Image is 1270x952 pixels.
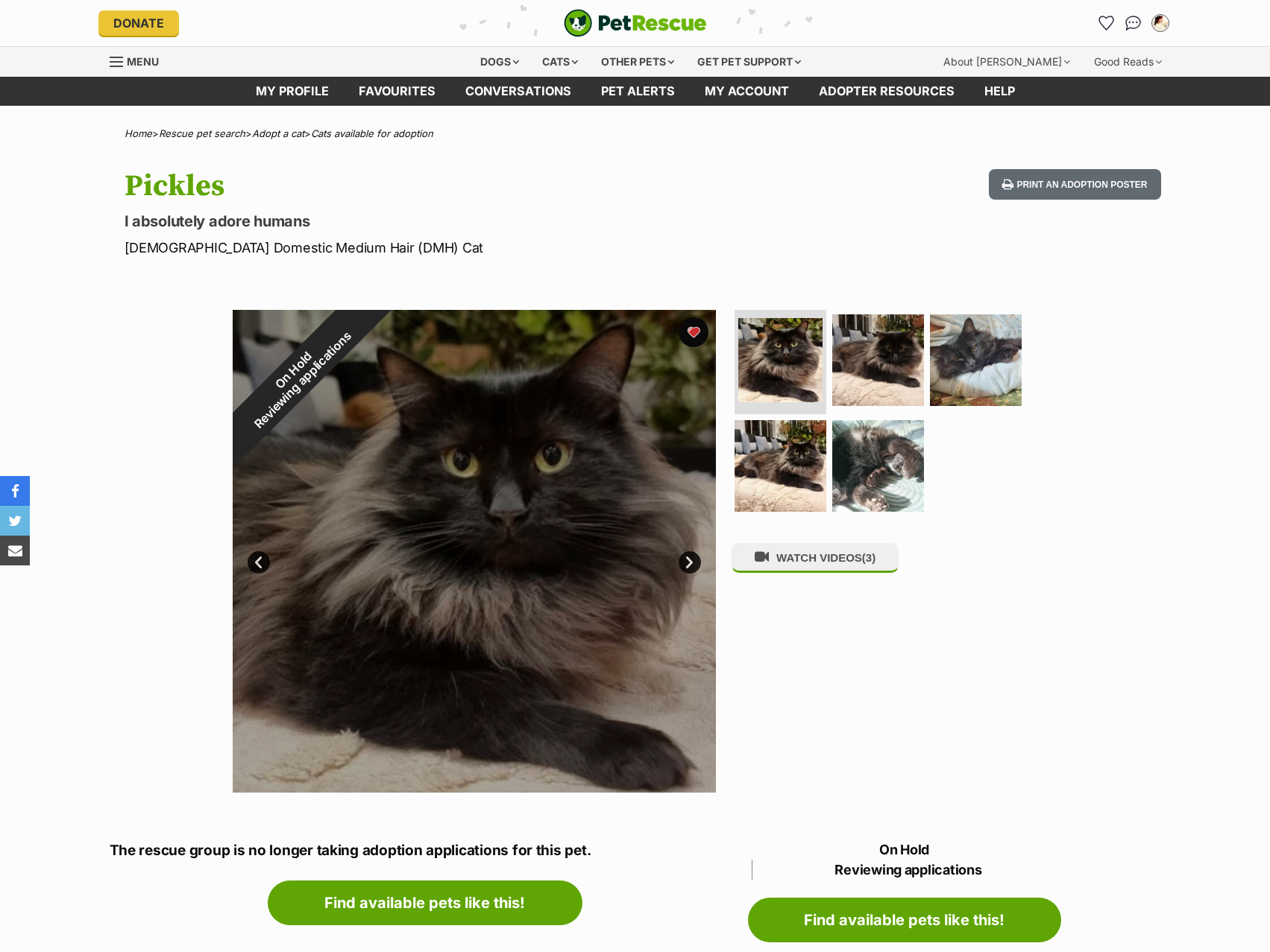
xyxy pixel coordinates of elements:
[748,898,1061,942] a: Find available pets like this!
[125,169,755,203] h1: Pickles
[125,238,755,258] p: [DEMOGRAPHIC_DATA] Domestic Medium Hair (DMH) Cat
[1095,11,1172,35] ul: Account quick links
[252,127,304,139] a: Adopt a cat
[591,47,685,77] div: Other pets
[1125,16,1141,31] img: chat-41dd97257d64d25036548639549fe6c8038ab92f7586957e7f3b1b290dea8141.svg
[470,47,529,77] div: Dogs
[564,9,707,37] a: PetRescue
[110,47,169,74] a: Menu
[679,317,708,347] button: favourite
[690,77,804,106] a: My account
[752,860,1061,880] span: Reviewing applications
[930,314,1022,406] img: Photo of Pickles
[586,77,690,106] a: Pet alerts
[127,55,159,68] span: Menu
[969,77,1030,106] a: Help
[125,211,755,232] p: I absolutely adore humans
[804,77,969,106] a: Adopter resources
[450,77,586,106] a: conversations
[98,10,179,36] a: Donate
[738,318,823,402] img: Photo of Pickles
[1148,11,1172,35] button: My account
[748,840,1061,880] p: On Hold
[311,127,433,139] a: Cats available for adoption
[1084,47,1172,77] div: Good Reads
[1095,11,1119,35] a: Favourites
[344,77,450,106] a: Favourites
[87,128,1183,139] div: > > >
[862,551,876,564] span: (3)
[564,9,707,37] img: logo-cat-932fe2b9b8326f06289b0f2fb663e598f794de774fb13d1741a6617ecf9a85b4.svg
[933,47,1081,77] div: About [PERSON_NAME]
[251,329,353,431] span: Reviewing applications
[125,127,152,139] a: Home
[832,314,924,406] img: Photo of Pickles
[735,420,826,512] img: Photo of Pickles
[679,551,701,574] a: Next
[832,420,924,512] img: Photo of Pickles
[687,47,811,77] div: Get pet support
[110,840,741,862] p: The rescue group is no longer taking adoption applications for this pet.
[532,47,588,77] div: Cats
[241,77,344,106] a: My profile
[191,269,404,482] div: On Hold
[989,169,1160,200] button: Print an adoption poster
[268,880,582,925] a: Find available pets like this!
[732,543,899,572] button: WATCH VIDEOS(3)
[248,551,270,574] a: Prev
[159,127,245,139] a: Rescue pet search
[1153,16,1168,31] img: Jessica Morgan profile pic
[1122,11,1145,35] a: Conversations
